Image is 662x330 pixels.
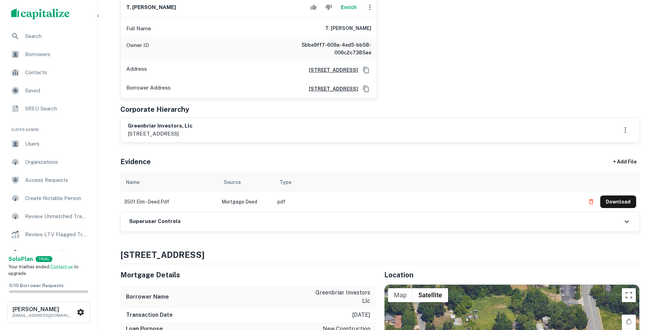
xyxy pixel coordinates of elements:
h6: Transaction Date [126,311,173,319]
h6: t. [PERSON_NAME] [126,3,176,11]
button: Reject [322,0,335,14]
th: Name [120,172,218,192]
h6: greenbriar investors, llc [128,122,193,130]
a: [STREET_ADDRESS] [303,85,358,93]
a: Organizations [6,154,92,170]
p: Address [126,65,147,75]
a: SREO Search [6,100,92,117]
span: Review LTV Flagged Transactions [25,230,88,239]
button: Copy Address [361,84,371,94]
button: [PERSON_NAME][EMAIL_ADDRESS][DOMAIN_NAME] [7,301,90,323]
a: Create Notable Person [6,190,92,207]
strong: Solo Plan [8,256,33,262]
td: Mortgage Deed [218,192,274,212]
div: Name [126,178,140,186]
h5: Evidence [120,156,151,167]
p: Borrower Address [126,84,171,94]
span: Lender Admin View [25,248,88,257]
button: Show satellite imagery [412,288,448,302]
button: Delete file [585,196,597,207]
a: Review Unmatched Transactions [6,208,92,225]
span: SREO Search [25,105,88,113]
button: Accept [307,0,320,14]
a: SoloPlan [8,255,33,263]
p: [EMAIL_ADDRESS][DOMAIN_NAME] [13,312,75,319]
th: Source [218,172,274,192]
span: Borrowers [25,50,88,59]
div: scrollable content [120,172,640,212]
td: pdf [274,192,581,212]
button: Download [600,195,636,208]
p: Full Name [126,24,151,33]
td: 3501 elm - deed.pdf [120,192,218,212]
button: Copy Address [361,65,371,75]
p: greenbriar investors llc [307,289,370,305]
span: Organizations [25,158,88,166]
a: Search [6,28,92,45]
div: + Add File [601,156,649,168]
th: Type [274,172,581,192]
h4: [STREET_ADDRESS] [120,248,640,261]
a: Borrowers [6,46,92,63]
div: Type [280,178,291,186]
div: TRIAL [36,256,52,262]
span: 0 / 10 Borrower Requests [9,283,64,288]
button: Rotate map clockwise [622,315,636,329]
span: Review Unmatched Transactions [25,212,88,221]
button: Toggle fullscreen view [622,288,636,302]
h6: [PERSON_NAME] [13,307,75,312]
span: Your trial has ended. to upgrade. [8,264,79,276]
a: Users [6,136,92,152]
span: Create Notable Person [25,194,88,202]
li: Super Admin [6,118,92,136]
h6: Superuser Controls [129,217,181,225]
h5: Corporate Hierarchy [120,104,189,115]
h6: 5bbe9ff7-609a-4ed5-bb58-006c2c7385ae [288,41,371,56]
span: Contacts [25,68,88,77]
div: Source [224,178,241,186]
span: Access Requests [25,176,88,184]
a: Saved [6,82,92,99]
p: [DATE] [352,311,370,319]
img: capitalize-logo.png [11,8,70,20]
p: [STREET_ADDRESS] [128,130,193,138]
button: Show street map [388,288,412,302]
button: Enrich [338,0,360,14]
span: Users [25,140,88,148]
h6: Borrower Name [126,293,169,301]
h6: t. [PERSON_NAME] [325,24,371,33]
h5: Mortgage Details [120,270,376,280]
h5: Location [384,270,640,280]
a: Lender Admin View [6,244,92,261]
p: Owner ID [126,41,149,56]
a: [STREET_ADDRESS] [303,66,358,74]
a: Review LTV Flagged Transactions [6,226,92,243]
span: Search [25,32,88,40]
iframe: Chat Widget [627,274,662,308]
a: Contacts [6,64,92,81]
a: Contact us [50,264,73,269]
a: Access Requests [6,172,92,189]
span: Saved [25,86,88,95]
